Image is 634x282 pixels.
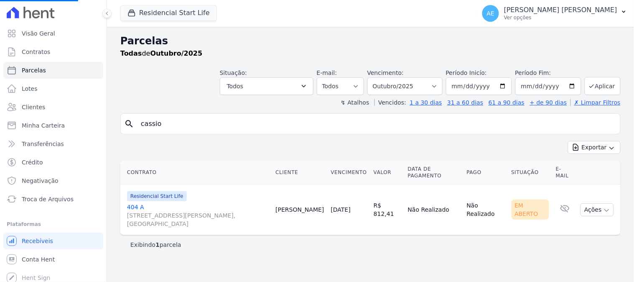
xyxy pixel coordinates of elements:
span: [STREET_ADDRESS][PERSON_NAME], [GEOGRAPHIC_DATA] [127,211,269,228]
button: Aplicar [585,77,621,95]
span: Transferências [22,140,64,148]
span: Residencial Start Life [127,191,187,201]
a: 1 a 30 dias [410,99,442,106]
label: Período Fim: [515,69,581,77]
a: Negativação [3,172,103,189]
strong: Outubro/2025 [150,49,203,57]
a: Conta Hent [3,251,103,268]
span: Recebíveis [22,237,53,245]
strong: Todas [120,49,142,57]
td: Não Realizado [463,185,508,235]
p: Ver opções [504,14,617,21]
p: de [120,49,202,59]
th: Vencimento [328,161,370,185]
td: R$ 812,41 [370,185,405,235]
h2: Parcelas [120,33,621,49]
a: Parcelas [3,62,103,79]
a: Troca de Arquivos [3,191,103,208]
label: Vencimento: [367,69,404,76]
span: Troca de Arquivos [22,195,74,203]
a: Clientes [3,99,103,115]
span: Negativação [22,177,59,185]
a: Lotes [3,80,103,97]
td: [PERSON_NAME] [272,185,327,235]
button: Ações [581,203,614,216]
b: 1 [155,241,160,248]
i: search [124,119,134,129]
button: AE [PERSON_NAME] [PERSON_NAME] Ver opções [476,2,634,25]
span: Lotes [22,85,38,93]
a: 404 A[STREET_ADDRESS][PERSON_NAME], [GEOGRAPHIC_DATA] [127,203,269,228]
span: AE [487,10,494,16]
td: Não Realizado [405,185,463,235]
button: Todos [220,77,313,95]
label: ↯ Atalhos [341,99,369,106]
th: Contrato [120,161,272,185]
button: Exportar [568,141,621,154]
a: 61 a 90 dias [489,99,525,106]
span: Visão Geral [22,29,55,38]
a: Contratos [3,44,103,60]
button: Residencial Start Life [120,5,217,21]
th: Situação [508,161,553,185]
span: Todos [227,81,243,91]
a: Crédito [3,154,103,171]
input: Buscar por nome do lote ou do cliente [136,115,617,132]
span: Minha Carteira [22,121,65,130]
span: Crédito [22,158,43,167]
div: Em Aberto [512,200,550,220]
th: Valor [370,161,405,185]
label: E-mail: [317,69,337,76]
th: Data de Pagamento [405,161,463,185]
a: Recebíveis [3,233,103,249]
span: Parcelas [22,66,46,74]
p: Exibindo parcela [130,241,181,249]
a: Transferências [3,136,103,152]
label: Período Inicío: [446,69,487,76]
a: Minha Carteira [3,117,103,134]
p: [PERSON_NAME] [PERSON_NAME] [504,6,617,14]
a: + de 90 dias [530,99,567,106]
span: Clientes [22,103,45,111]
span: Conta Hent [22,255,55,264]
th: Pago [463,161,508,185]
div: Plataformas [7,219,100,229]
label: Vencidos: [374,99,406,106]
th: Cliente [272,161,327,185]
a: 31 a 60 dias [447,99,483,106]
a: [DATE] [331,206,351,213]
a: Visão Geral [3,25,103,42]
a: ✗ Limpar Filtros [570,99,621,106]
span: Contratos [22,48,50,56]
label: Situação: [220,69,247,76]
th: E-mail [553,161,577,185]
